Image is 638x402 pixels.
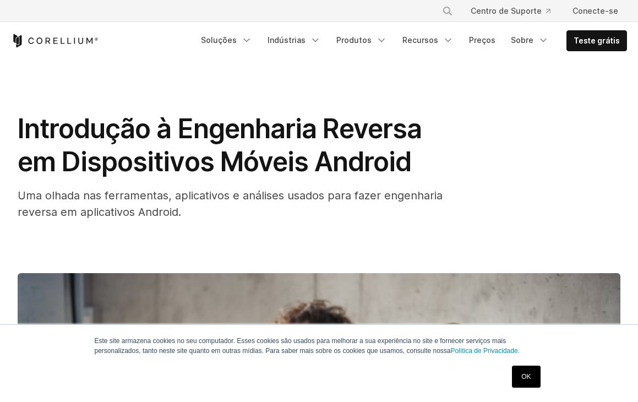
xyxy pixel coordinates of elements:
font: Indústrias [268,35,306,45]
font: Uma olhada nas ferramentas, aplicativos e análises usados ​​para fazer engenharia reversa em apli... [18,189,443,219]
font: Soluções [201,35,237,45]
a: Página inicial do Corellium [11,34,99,47]
font: Produtos [336,35,372,45]
div: Menu de navegação [429,1,627,21]
font: Sobre [511,35,533,45]
font: Teste grátis [574,36,620,45]
a: Política de Privacidade. [451,347,520,355]
font: OK [521,373,531,381]
font: Recursos [402,35,438,45]
a: OK [512,366,540,388]
font: Centro de Suporte [471,6,542,15]
font: Conecte-se [572,6,618,15]
font: Este site armazena cookies no seu computador. Esses cookies são usados ​​para melhorar a sua expe... [95,337,506,355]
font: Preços [469,35,495,45]
font: Introdução à Engenharia Reversa em Dispositivos Móveis Android [18,112,422,178]
div: Menu de navegação [194,30,627,51]
button: Procurar [438,1,457,21]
